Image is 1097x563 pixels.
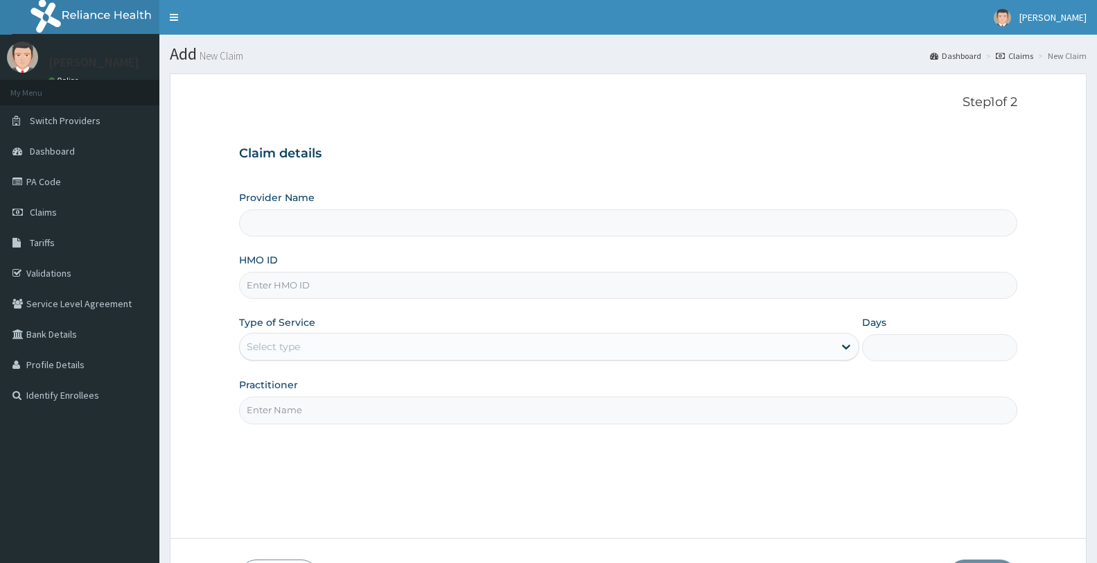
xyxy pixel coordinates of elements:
[930,50,981,62] a: Dashboard
[30,206,57,218] span: Claims
[49,76,82,85] a: Online
[239,253,278,267] label: HMO ID
[239,378,298,392] label: Practitioner
[994,9,1011,26] img: User Image
[7,42,38,73] img: User Image
[30,145,75,157] span: Dashboard
[862,315,886,329] label: Days
[1019,11,1087,24] span: [PERSON_NAME]
[239,191,315,205] label: Provider Name
[239,95,1017,110] p: Step 1 of 2
[1035,50,1087,62] li: New Claim
[247,340,300,354] div: Select type
[239,315,315,329] label: Type of Service
[170,45,1087,63] h1: Add
[239,397,1017,424] input: Enter Name
[49,56,139,69] p: [PERSON_NAME]
[30,236,55,249] span: Tariffs
[996,50,1033,62] a: Claims
[30,114,100,127] span: Switch Providers
[197,51,243,61] small: New Claim
[239,272,1017,299] input: Enter HMO ID
[239,146,1017,162] h3: Claim details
